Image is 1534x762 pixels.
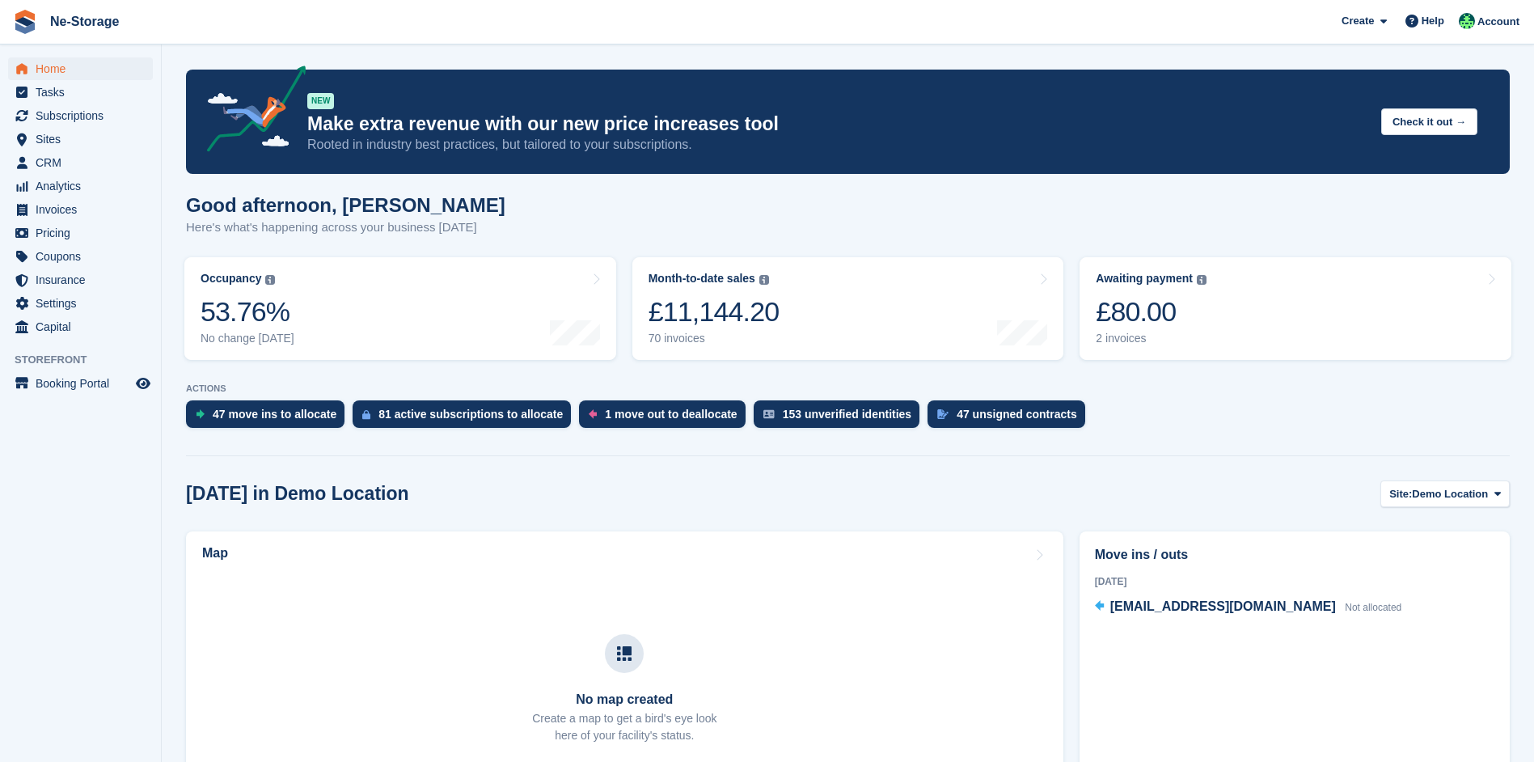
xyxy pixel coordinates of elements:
p: ACTIONS [186,383,1510,394]
a: 153 unverified identities [754,400,928,436]
a: menu [8,128,153,150]
span: Subscriptions [36,104,133,127]
img: icon-info-grey-7440780725fd019a000dd9b08b2336e03edf1995a4989e88bcd33f0948082b44.svg [1197,275,1206,285]
h2: [DATE] in Demo Location [186,483,409,505]
div: Awaiting payment [1096,272,1193,286]
p: Rooted in industry best practices, but tailored to your subscriptions. [307,136,1368,154]
a: menu [8,81,153,104]
a: 1 move out to deallocate [579,400,753,436]
span: Not allocated [1345,602,1401,613]
span: Insurance [36,269,133,291]
a: menu [8,292,153,315]
span: Sites [36,128,133,150]
a: Preview store [133,374,153,393]
a: menu [8,151,153,174]
span: Capital [36,315,133,338]
div: 70 invoices [649,332,780,345]
div: 81 active subscriptions to allocate [378,408,563,421]
div: Month-to-date sales [649,272,755,286]
div: 47 move ins to allocate [213,408,336,421]
a: menu [8,104,153,127]
img: Jay Johal [1459,13,1475,29]
span: Settings [36,292,133,315]
p: Make extra revenue with our new price increases tool [307,112,1368,136]
p: Create a map to get a bird's eye look here of your facility's status. [532,710,716,744]
h3: No map created [532,692,716,707]
a: menu [8,315,153,338]
a: Awaiting payment £80.00 2 invoices [1080,257,1511,360]
span: Coupons [36,245,133,268]
a: menu [8,269,153,291]
span: Tasks [36,81,133,104]
span: Home [36,57,133,80]
img: verify_identity-adf6edd0f0f0b5bbfe63781bf79b02c33cf7c696d77639b501bdc392416b5a36.svg [763,409,775,419]
span: Create [1342,13,1374,29]
img: move_ins_to_allocate_icon-fdf77a2bb77ea45bf5b3d319d69a93e2d87916cf1d5bf7949dd705db3b84f3ca.svg [196,409,205,419]
a: 81 active subscriptions to allocate [353,400,579,436]
a: menu [8,175,153,197]
div: [DATE] [1095,574,1494,589]
span: Account [1477,14,1519,30]
div: 47 unsigned contracts [957,408,1077,421]
span: Demo Location [1412,486,1488,502]
div: 1 move out to deallocate [605,408,737,421]
span: CRM [36,151,133,174]
span: Storefront [15,352,161,368]
a: [EMAIL_ADDRESS][DOMAIN_NAME] Not allocated [1095,597,1402,618]
span: Invoices [36,198,133,221]
a: 47 unsigned contracts [928,400,1093,436]
span: [EMAIL_ADDRESS][DOMAIN_NAME] [1110,599,1336,613]
a: menu [8,222,153,244]
div: NEW [307,93,334,109]
a: 47 move ins to allocate [186,400,353,436]
p: Here's what's happening across your business [DATE] [186,218,505,237]
img: icon-info-grey-7440780725fd019a000dd9b08b2336e03edf1995a4989e88bcd33f0948082b44.svg [759,275,769,285]
a: menu [8,198,153,221]
div: Occupancy [201,272,261,286]
div: £11,144.20 [649,295,780,328]
div: 153 unverified identities [783,408,912,421]
h1: Good afternoon, [PERSON_NAME] [186,194,505,216]
a: Occupancy 53.76% No change [DATE] [184,257,616,360]
button: Check it out → [1381,108,1477,135]
img: contract_signature_icon-13c848040528278c33f63329250d36e43548de30e8caae1d1a13099fd9432cc5.svg [937,409,949,419]
a: menu [8,372,153,395]
button: Site: Demo Location [1380,480,1510,507]
div: No change [DATE] [201,332,294,345]
span: Booking Portal [36,372,133,395]
a: menu [8,245,153,268]
div: 53.76% [201,295,294,328]
a: Ne-Storage [44,8,125,35]
a: menu [8,57,153,80]
span: Help [1422,13,1444,29]
div: £80.00 [1096,295,1206,328]
a: Month-to-date sales £11,144.20 70 invoices [632,257,1064,360]
img: move_outs_to_deallocate_icon-f764333ba52eb49d3ac5e1228854f67142a1ed5810a6f6cc68b1a99e826820c5.svg [589,409,597,419]
span: Analytics [36,175,133,197]
span: Site: [1389,486,1412,502]
h2: Map [202,546,228,561]
img: stora-icon-8386f47178a22dfd0bd8f6a31ec36ba5ce8667c1dd55bd0f319d3a0aa187defe.svg [13,10,37,34]
img: map-icn-33ee37083ee616e46c38cad1a60f524a97daa1e2b2c8c0bc3eb3415660979fc1.svg [617,646,632,661]
h2: Move ins / outs [1095,545,1494,565]
span: Pricing [36,222,133,244]
div: 2 invoices [1096,332,1206,345]
img: icon-info-grey-7440780725fd019a000dd9b08b2336e03edf1995a4989e88bcd33f0948082b44.svg [265,275,275,285]
img: active_subscription_to_allocate_icon-d502201f5373d7db506a760aba3b589e785aa758c864c3986d89f69b8ff3... [362,409,370,420]
img: price-adjustments-announcement-icon-8257ccfd72463d97f412b2fc003d46551f7dbcb40ab6d574587a9cd5c0d94... [193,66,306,158]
